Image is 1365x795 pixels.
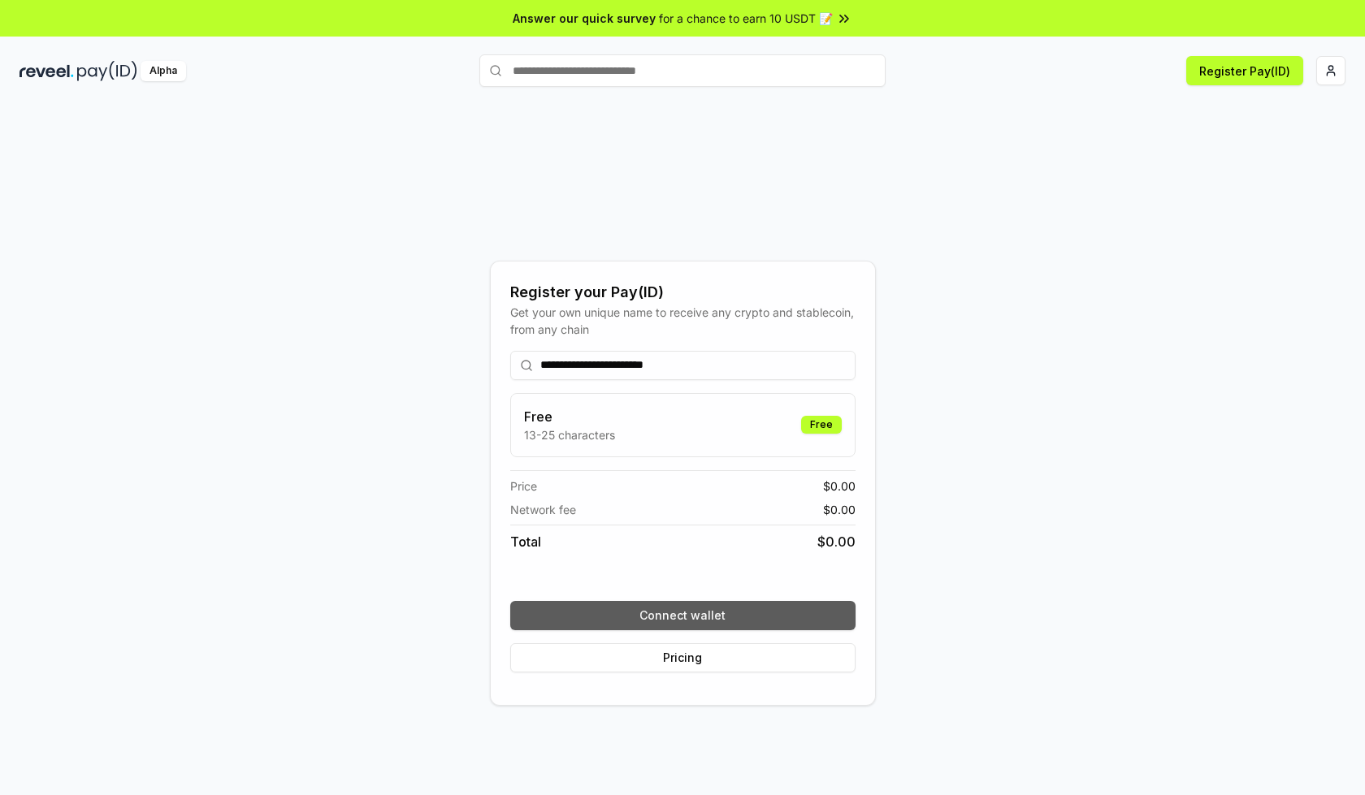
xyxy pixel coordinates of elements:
div: Get your own unique name to receive any crypto and stablecoin, from any chain [510,304,856,338]
button: Connect wallet [510,601,856,630]
span: Network fee [510,501,576,518]
img: reveel_dark [19,61,74,81]
button: Register Pay(ID) [1186,56,1303,85]
div: Register your Pay(ID) [510,281,856,304]
span: for a chance to earn 10 USDT 📝 [659,10,833,27]
span: Answer our quick survey [513,10,656,27]
span: $ 0.00 [817,532,856,551]
p: 13-25 characters [524,426,615,443]
span: $ 0.00 [823,501,856,518]
button: Pricing [510,643,856,672]
span: Price [510,477,537,495]
span: Total [510,532,541,551]
div: Free [801,416,842,434]
img: pay_id [77,61,137,81]
div: Alpha [141,61,186,81]
span: $ 0.00 [823,477,856,495]
h3: Free [524,407,615,426]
